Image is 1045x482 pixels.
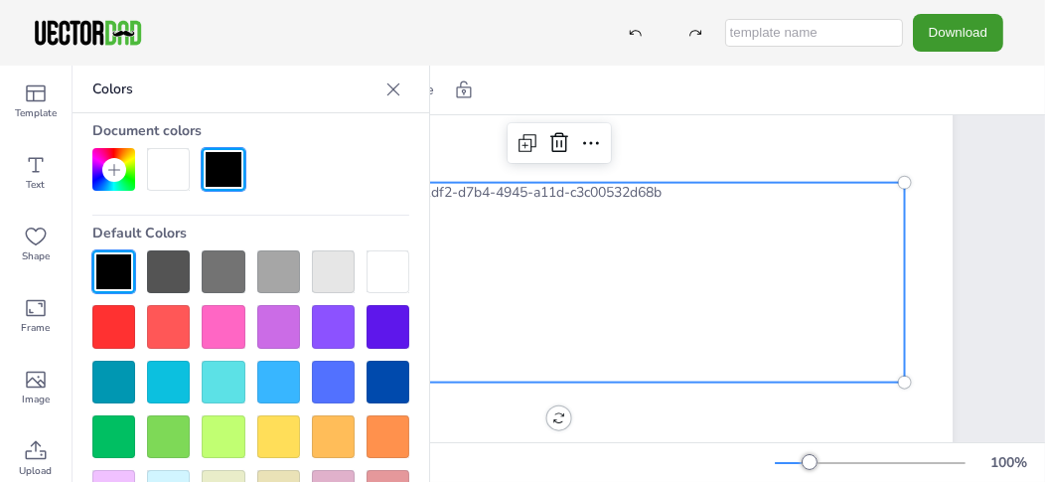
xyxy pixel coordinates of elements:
[27,177,46,193] span: Text
[22,320,51,336] span: Frame
[92,113,409,148] div: Document colors
[15,105,57,121] span: Template
[985,453,1033,472] div: 100 %
[22,392,50,407] span: Image
[20,463,53,479] span: Upload
[725,19,903,47] input: template name
[92,216,409,250] div: Default Colors
[913,14,1003,51] button: Download
[92,66,377,113] p: Colors
[22,248,50,264] span: Shape
[32,18,144,48] img: VectorDad-1.png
